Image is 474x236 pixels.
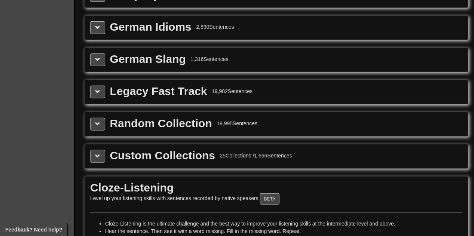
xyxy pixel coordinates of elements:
[90,193,462,205] p: Level up your listening skills with sentences recorded by native speakers.
[196,23,234,31] div: 2,890 Sentences
[220,152,292,159] div: 25 Collections / 1,666 Sentences
[110,86,207,97] div: Legacy Fast Track
[90,182,462,193] div: Cloze-Listening
[110,150,215,161] div: Custom Collections
[217,120,257,127] div: 19,995 Sentences
[212,88,253,95] div: 19,982 Sentences
[110,53,186,65] div: German Slang
[110,118,212,129] div: Random Collection
[105,227,462,235] li: Hear the sentence. Then see it with a word missing. Fill in the missing word. Repeat.
[110,21,192,33] div: German Idioms
[5,226,62,233] span: Open feedback widget
[105,220,462,227] li: Cloze-Listening is the ultimate challenge and the best way to improve your listening skills at th...
[260,193,279,205] button: BETA
[190,55,228,63] div: 1,316 Sentences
